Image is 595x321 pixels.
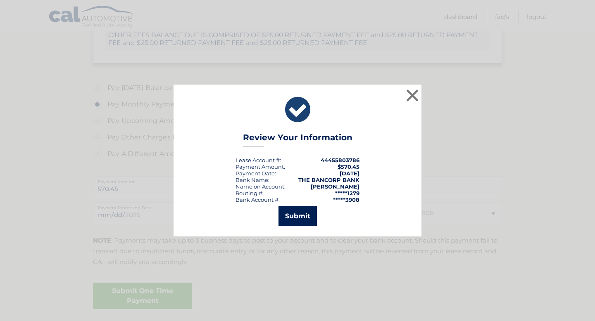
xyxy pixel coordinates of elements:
[298,177,359,183] strong: THE BANCORP BANK
[236,163,285,170] div: Payment Amount:
[236,170,275,177] span: Payment Date
[236,170,276,177] div: :
[340,170,359,177] span: [DATE]
[236,177,269,183] div: Bank Name:
[311,183,359,190] strong: [PERSON_NAME]
[236,183,286,190] div: Name on Account:
[236,190,264,196] div: Routing #:
[404,87,421,104] button: ×
[338,163,359,170] span: $570.45
[236,157,281,163] div: Lease Account #:
[321,157,359,163] strong: 44455803786
[236,196,280,203] div: Bank Account #:
[278,206,317,226] button: Submit
[243,132,352,147] h3: Review Your Information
